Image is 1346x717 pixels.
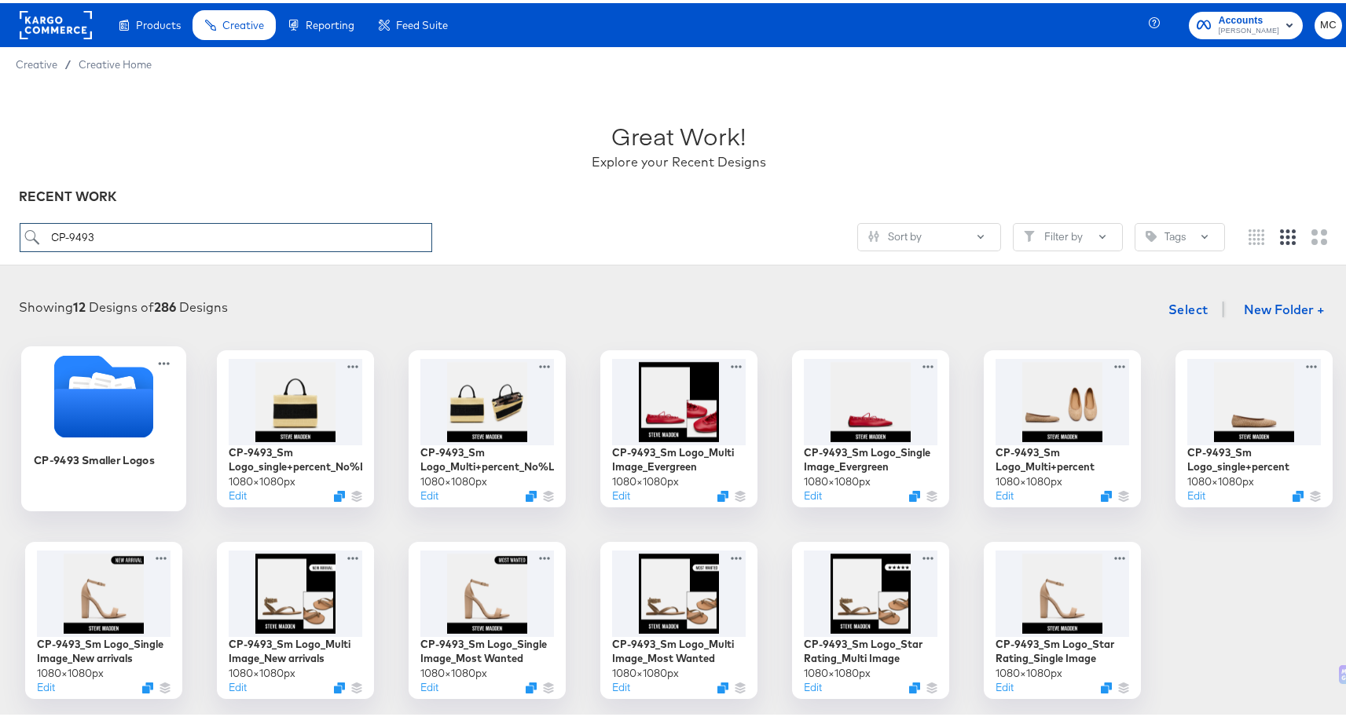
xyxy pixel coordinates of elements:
[420,471,487,486] div: 1080 × 1080 px
[229,634,362,663] div: CP-9493_Sm Logo_Multi Image_New arrivals
[1219,22,1279,35] span: [PERSON_NAME]
[1231,293,1339,323] button: New Folder +
[420,485,438,500] button: Edit
[612,634,746,663] div: CP-9493_Sm Logo_Multi Image_Most Wanted
[409,347,566,504] div: CP-9493_Sm Logo_Multi+percent_No%Layer1080×1080pxEditDuplicate
[996,442,1129,471] div: CP-9493_Sm Logo_Multi+percent
[984,347,1141,504] div: CP-9493_Sm Logo_Multi+percent1080×1080pxEditDuplicate
[1187,485,1205,500] button: Edit
[16,55,57,68] span: Creative
[222,16,264,28] span: Creative
[612,471,679,486] div: 1080 × 1080 px
[792,539,949,696] div: CP-9493_Sm Logo_Star Rating_Multi Image1080×1080pxEditDuplicate
[1101,488,1112,499] svg: Duplicate
[526,488,537,499] svg: Duplicate
[600,539,757,696] div: CP-9493_Sm Logo_Multi Image_Most Wanted1080×1080pxEditDuplicate
[37,634,171,663] div: CP-9493_Sm Logo_Single Image_New arrivals
[334,488,345,499] svg: Duplicate
[717,488,728,499] svg: Duplicate
[334,679,345,690] svg: Duplicate
[1249,226,1264,242] svg: Small grid
[74,296,86,312] strong: 12
[409,539,566,696] div: CP-9493_Sm Logo_Single Image_Most Wanted1080×1080pxEditDuplicate
[142,679,153,690] svg: Duplicate
[996,663,1062,678] div: 1080 × 1080 px
[136,16,181,28] span: Products
[717,679,728,690] svg: Duplicate
[592,150,766,168] div: Explore your Recent Designs
[612,677,630,692] button: Edit
[1219,9,1279,26] span: Accounts
[1135,220,1225,248] button: TagTags
[21,352,186,434] svg: Folder
[1293,488,1304,499] svg: Duplicate
[57,55,79,68] span: /
[34,449,155,464] div: CP-9493 Smaller Logos
[804,471,871,486] div: 1080 × 1080 px
[396,16,448,28] span: Feed Suite
[25,539,182,696] div: CP-9493_Sm Logo_Single Image_New arrivals1080×1080pxEditDuplicate
[857,220,1001,248] button: SlidersSort by
[909,488,920,499] svg: Duplicate
[984,539,1141,696] div: CP-9493_Sm Logo_Star Rating_Single Image1080×1080pxEditDuplicate
[1311,226,1327,242] svg: Large grid
[20,295,229,313] div: Showing Designs of Designs
[20,185,1339,203] div: RECENT WORK
[420,663,487,678] div: 1080 × 1080 px
[804,677,822,692] button: Edit
[996,471,1062,486] div: 1080 × 1080 px
[792,347,949,504] div: CP-9493_Sm Logo_Single Image_Evergreen1080×1080pxEditDuplicate
[217,539,374,696] div: CP-9493_Sm Logo_Multi Image_New arrivals1080×1080pxEditDuplicate
[306,16,354,28] span: Reporting
[420,634,554,663] div: CP-9493_Sm Logo_Single Image_Most Wanted
[1187,471,1254,486] div: 1080 × 1080 px
[612,116,746,150] div: Great Work!
[229,442,362,471] div: CP-9493_Sm Logo_single+percent_No%Layer
[1024,228,1035,239] svg: Filter
[229,485,247,500] button: Edit
[155,296,177,312] strong: 286
[1101,679,1112,690] svg: Duplicate
[21,343,186,508] div: CP-9493 Smaller Logos
[1175,347,1333,504] div: CP-9493_Sm Logo_single+percent1080×1080pxEditDuplicate
[526,679,537,690] svg: Duplicate
[20,220,433,249] input: Search for a design
[804,485,822,500] button: Edit
[1315,9,1342,36] button: MC
[1280,226,1296,242] svg: Medium grid
[868,228,879,239] svg: Sliders
[909,679,920,690] svg: Duplicate
[420,677,438,692] button: Edit
[1013,220,1123,248] button: FilterFilter by
[1321,13,1336,31] span: MC
[804,442,937,471] div: CP-9493_Sm Logo_Single Image_Evergreen
[612,663,679,678] div: 1080 × 1080 px
[1168,295,1208,317] span: Select
[996,677,1014,692] button: Edit
[229,663,295,678] div: 1080 × 1080 px
[1187,442,1321,471] div: CP-9493_Sm Logo_single+percent
[217,347,374,504] div: CP-9493_Sm Logo_single+percent_No%Layer1080×1080pxEditDuplicate
[1162,291,1215,322] button: Select
[37,663,104,678] div: 1080 × 1080 px
[229,471,295,486] div: 1080 × 1080 px
[1146,228,1157,239] svg: Tag
[79,55,152,68] a: Creative Home
[804,634,937,663] div: CP-9493_Sm Logo_Star Rating_Multi Image
[37,677,55,692] button: Edit
[804,663,871,678] div: 1080 × 1080 px
[420,442,554,471] div: CP-9493_Sm Logo_Multi+percent_No%Layer
[1189,9,1303,36] button: Accounts[PERSON_NAME]
[612,485,630,500] button: Edit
